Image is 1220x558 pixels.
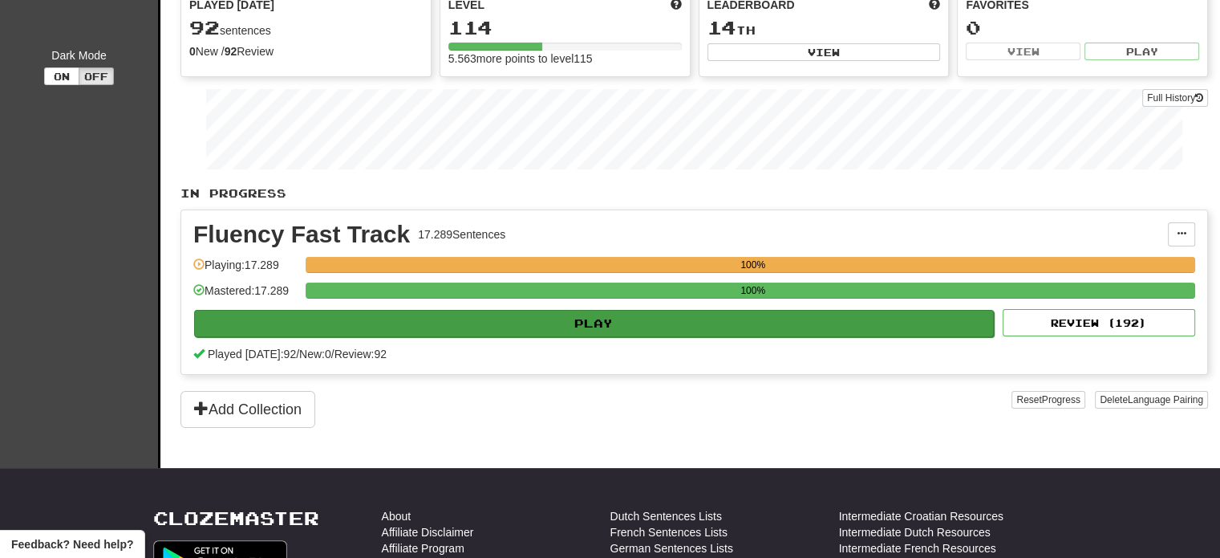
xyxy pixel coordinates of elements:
div: 5.563 more points to level 115 [448,51,682,67]
a: Clozemaster [153,508,319,528]
button: View [707,43,941,61]
div: Playing: 17.289 [193,257,298,283]
button: Play [194,310,994,337]
a: About [382,508,411,524]
strong: 92 [225,45,237,58]
div: 0 [966,18,1199,38]
a: Full History [1142,89,1208,107]
button: ResetProgress [1011,391,1084,409]
div: Mastered: 17.289 [193,283,298,309]
span: / [296,348,299,360]
a: German Sentences Lists [610,540,733,556]
span: 92 [189,16,220,39]
a: Intermediate Dutch Resources [839,524,991,540]
button: On [44,67,79,85]
div: Dark Mode [12,47,146,63]
span: New: 0 [299,348,331,360]
button: View [966,43,1080,60]
div: th [707,18,941,39]
button: Review (192) [1003,309,1195,336]
a: Intermediate French Resources [839,540,996,556]
strong: 0 [189,45,196,58]
a: Intermediate Croatian Resources [839,508,1003,524]
p: In Progress [180,185,1208,202]
span: Review: 92 [334,348,387,360]
span: Open feedback widget [11,536,133,552]
div: 114 [448,18,682,38]
button: DeleteLanguage Pairing [1095,391,1208,409]
span: Progress [1042,394,1080,405]
div: New / Review [189,43,423,59]
span: Played [DATE]: 92 [208,348,296,360]
a: Affiliate Disclaimer [382,524,474,540]
span: / [331,348,334,360]
button: Off [79,67,114,85]
button: Add Collection [180,391,315,428]
a: Dutch Sentences Lists [610,508,722,524]
div: 100% [310,257,1195,273]
a: French Sentences Lists [610,524,728,540]
div: 17.289 Sentences [418,226,505,242]
button: Play [1084,43,1199,60]
span: Language Pairing [1128,394,1203,405]
a: Affiliate Program [382,540,464,556]
div: 100% [310,283,1195,299]
div: Fluency Fast Track [193,222,410,246]
span: 14 [707,16,736,39]
div: sentences [189,18,423,39]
